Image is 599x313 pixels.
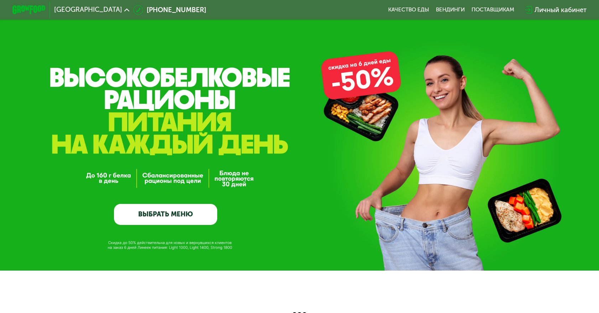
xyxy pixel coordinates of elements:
[436,6,465,13] a: Вендинги
[388,6,429,13] a: Качество еды
[535,5,587,15] div: Личный кабинет
[133,5,206,15] a: [PHONE_NUMBER]
[472,6,514,13] div: поставщикам
[114,204,218,225] a: ВЫБРАТЬ МЕНЮ
[54,6,122,13] span: [GEOGRAPHIC_DATA]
